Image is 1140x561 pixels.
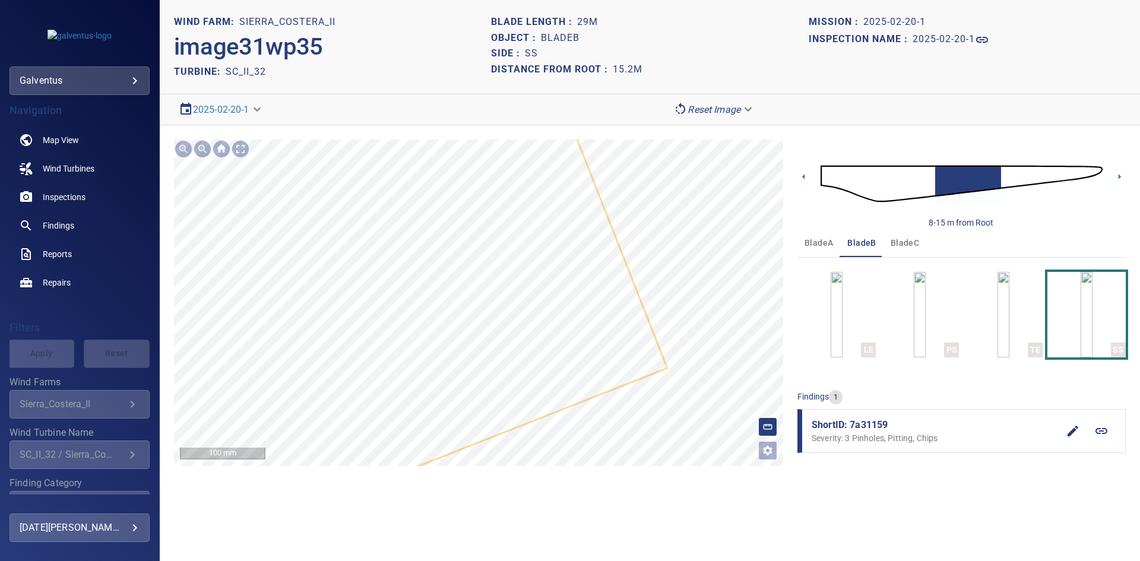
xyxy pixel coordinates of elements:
[9,390,150,419] div: Wind Farms
[9,478,150,488] label: Finding Category
[1028,343,1043,357] div: TE
[20,518,140,537] div: [DATE][PERSON_NAME]
[174,140,193,159] div: Zoom in
[847,236,876,251] span: bladeB
[43,191,85,203] span: Inspections
[577,17,598,28] h1: 29m
[9,378,150,387] label: Wind Farms
[525,48,538,59] h1: SS
[797,392,829,401] span: findings
[9,154,150,183] a: windturbines noActive
[231,140,250,159] div: Toggle full page
[9,440,150,469] div: Wind Turbine Name
[491,33,541,44] h1: Object :
[831,272,843,357] a: LE
[9,211,150,240] a: findings noActive
[669,99,759,120] div: Reset Image
[541,33,579,44] h1: bladeB
[929,217,993,229] div: 8-15 m from Root
[47,30,112,42] img: galventus-logo
[1047,272,1126,357] button: SS
[20,449,125,460] div: SC_II_32 / Sierra_Costera_II
[805,236,833,251] span: bladeA
[9,268,150,297] a: repairs noActive
[881,272,959,357] button: PS
[863,17,926,28] h1: 2025-02-20-1
[891,236,919,251] span: bladeC
[829,392,843,403] span: 1
[9,104,150,116] h4: Navigation
[9,66,150,95] div: galventus
[9,183,150,211] a: inspections noActive
[861,343,876,357] div: LE
[944,343,959,357] div: PS
[913,34,975,45] h1: 2025-02-20-1
[212,140,231,159] div: Go home
[688,104,740,115] em: Reset Image
[491,17,577,28] h1: Blade length :
[43,248,72,260] span: Reports
[174,66,226,77] h2: TURBINE:
[964,272,1042,357] button: TE
[9,491,150,519] div: Finding Category
[174,99,268,120] div: 2025-02-20-1
[1111,343,1126,357] div: SS
[174,17,239,28] h1: WIND FARM:
[43,220,74,232] span: Findings
[9,322,150,334] h4: Filters
[174,33,323,61] h2: image31wp35
[809,17,863,28] h1: Mission :
[20,398,125,410] div: Sierra_Costera_II
[193,104,249,115] a: 2025-02-20-1
[797,272,876,357] button: LE
[9,428,150,438] label: Wind Turbine Name
[812,432,1059,444] p: Severity: 3 Pinholes, Pitting, Chips
[9,126,150,154] a: map noActive
[914,272,926,357] a: PS
[226,66,266,77] h2: SC_II_32
[193,140,212,159] div: Zoom out
[491,64,613,75] h1: Distance from root :
[43,134,79,146] span: Map View
[20,71,140,90] div: galventus
[1081,272,1092,357] a: SS
[9,240,150,268] a: reports noActive
[43,277,71,289] span: Repairs
[809,34,913,45] h1: Inspection name :
[913,33,989,47] a: 2025-02-20-1
[758,441,777,460] button: Open image filters and tagging options
[821,150,1103,218] img: d
[491,48,525,59] h1: Side :
[997,272,1009,357] a: TE
[43,163,94,175] span: Wind Turbines
[613,64,642,75] h1: 15.2m
[812,418,1059,432] span: ShortID: 7a31159
[239,17,335,28] h1: Sierra_Costera_II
